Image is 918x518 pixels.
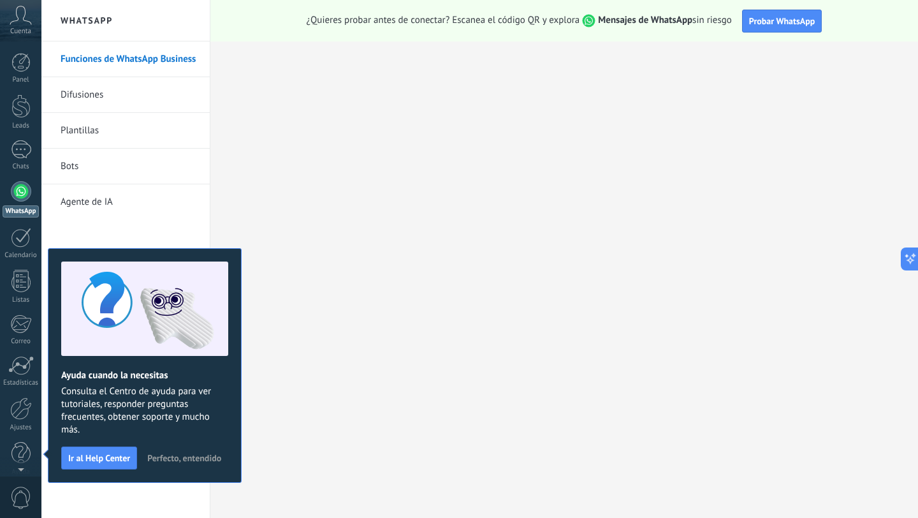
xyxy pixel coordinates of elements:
[10,27,31,36] span: Cuenta
[749,15,815,27] span: Probar WhatsApp
[41,184,210,219] li: Agente de IA
[3,122,40,130] div: Leads
[147,454,221,463] span: Perfecto, entendido
[68,454,130,463] span: Ir al Help Center
[61,41,197,77] a: Funciones de WhatsApp Business
[307,14,732,27] span: ¿Quieres probar antes de conectar? Escanea el código QR y explora sin riesgo
[61,77,197,113] a: Difusiones
[61,113,197,149] a: Plantillas
[41,77,210,113] li: Difusiones
[3,296,40,304] div: Listas
[61,447,137,470] button: Ir al Help Center
[142,448,227,468] button: Perfecto, entendido
[3,379,40,387] div: Estadísticas
[3,251,40,260] div: Calendario
[41,149,210,184] li: Bots
[61,184,197,220] a: Agente de IA
[598,14,692,26] strong: Mensajes de WhatsApp
[61,385,228,436] span: Consulta el Centro de ayuda para ver tutoriales, responder preguntas frecuentes, obtener soporte ...
[3,337,40,346] div: Correo
[3,76,40,84] div: Panel
[41,41,210,77] li: Funciones de WhatsApp Business
[61,149,197,184] a: Bots
[3,424,40,432] div: Ajustes
[61,369,228,381] h2: Ayuda cuando la necesitas
[3,205,39,218] div: WhatsApp
[742,10,822,33] button: Probar WhatsApp
[41,113,210,149] li: Plantillas
[3,163,40,171] div: Chats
